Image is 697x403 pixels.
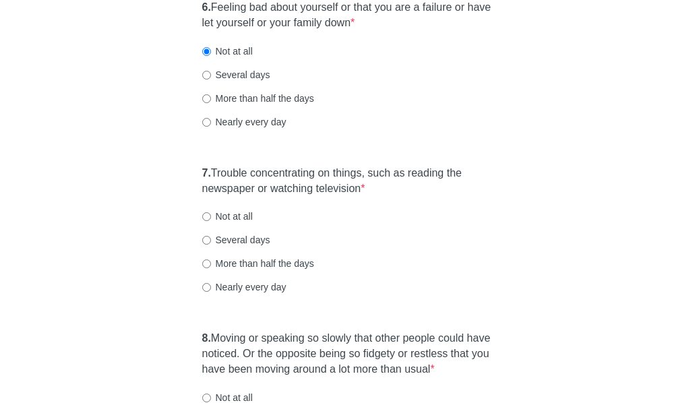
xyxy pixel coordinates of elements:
[202,118,211,127] input: Nearly every day
[202,331,495,377] label: Moving or speaking so slowly that other people could have noticed. Or the opposite being so fidge...
[202,44,253,58] label: Not at all
[202,257,314,270] label: More than half the days
[202,68,270,82] label: Several days
[202,167,211,179] strong: 7.
[202,233,270,247] label: Several days
[202,166,495,197] label: Trouble concentrating on things, such as reading the newspaper or watching television
[202,280,286,294] label: Nearly every day
[202,1,211,13] strong: 6.
[202,212,211,221] input: Not at all
[202,47,211,56] input: Not at all
[202,71,211,80] input: Several days
[202,283,211,292] input: Nearly every day
[202,94,211,103] input: More than half the days
[202,259,211,268] input: More than half the days
[202,92,314,105] label: More than half the days
[202,394,211,402] input: Not at all
[202,115,286,129] label: Nearly every day
[202,236,211,245] input: Several days
[202,210,253,223] label: Not at all
[202,332,211,344] strong: 8.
